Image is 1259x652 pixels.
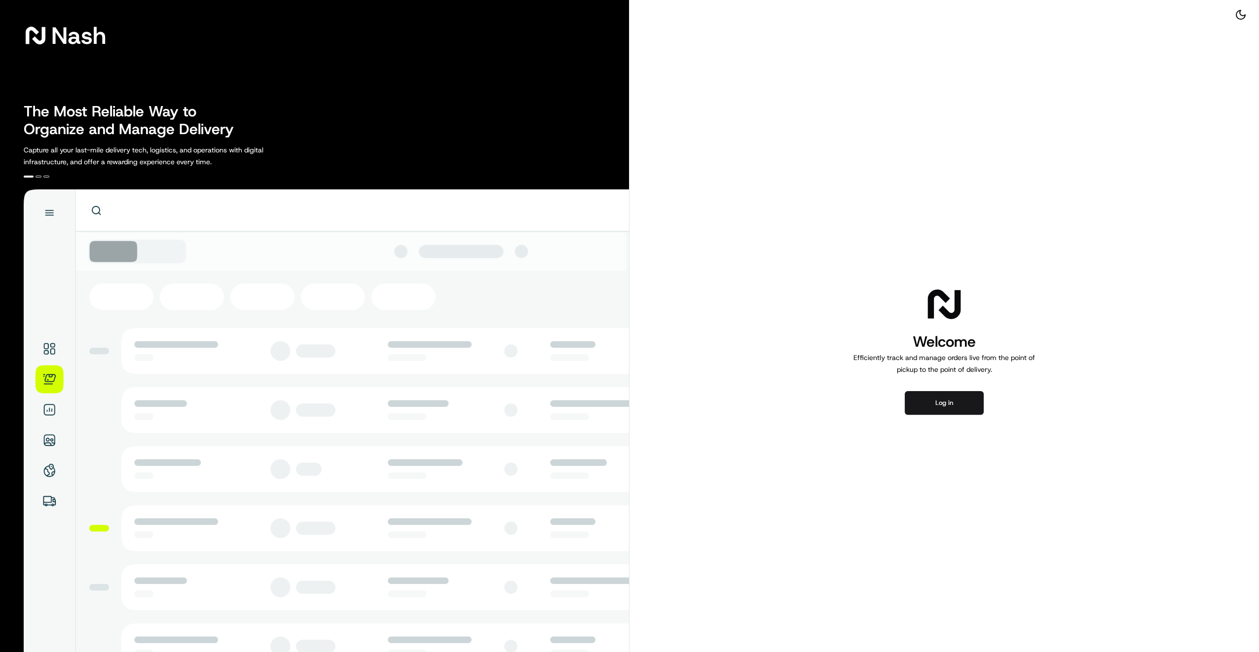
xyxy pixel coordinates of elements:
button: Log in [905,391,984,415]
p: Capture all your last-mile delivery tech, logistics, and operations with digital infrastructure, ... [24,144,308,168]
p: Efficiently track and manage orders live from the point of pickup to the point of delivery. [850,352,1039,375]
h1: Welcome [850,332,1039,352]
h2: The Most Reliable Way to Organize and Manage Delivery [24,103,245,138]
span: Nash [51,26,106,45]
